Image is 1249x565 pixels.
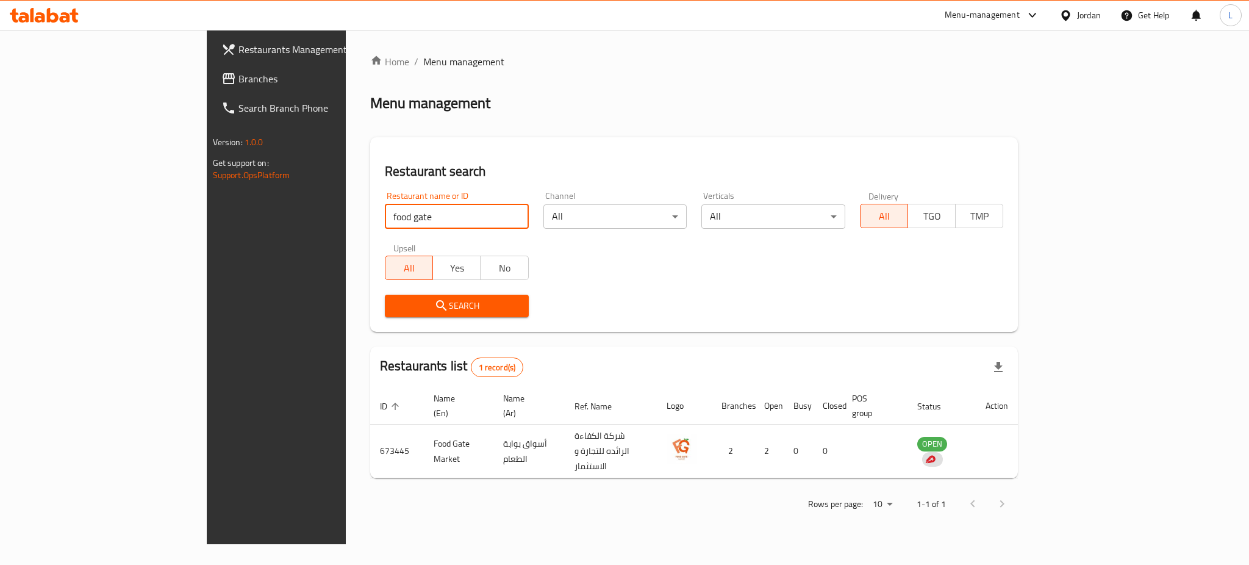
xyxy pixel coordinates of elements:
th: Logo [657,387,712,425]
nav: breadcrumb [370,54,1018,69]
span: Name (Ar) [503,391,550,420]
img: Food Gate Market [667,434,697,464]
span: All [390,259,428,277]
span: Menu management [423,54,504,69]
span: POS group [852,391,893,420]
td: أسواق بوابة الطعام [493,425,565,478]
span: Search [395,298,519,314]
td: 0 [784,425,813,478]
th: Busy [784,387,813,425]
th: Branches [712,387,754,425]
h2: Menu management [370,93,490,113]
td: 2 [712,425,754,478]
div: Jordan [1077,9,1101,22]
td: Food Gate Market [424,425,493,478]
span: Yes [438,259,476,277]
span: All [865,207,903,225]
a: Branches [212,64,415,93]
span: L [1228,9,1233,22]
span: Ref. Name [574,399,628,414]
p: Rows per page: [808,497,863,512]
span: Restaurants Management [238,42,406,57]
span: Search Branch Phone [238,101,406,115]
p: 1-1 of 1 [917,497,946,512]
input: Search for restaurant name or ID.. [385,204,529,229]
div: Rows per page: [868,495,897,514]
a: Search Branch Phone [212,93,415,123]
div: Export file [984,353,1013,382]
span: 1 record(s) [471,362,523,373]
span: ID [380,399,403,414]
span: OPEN [917,437,947,451]
button: All [385,256,433,280]
span: 1.0.0 [245,134,263,150]
span: Name (En) [434,391,479,420]
label: Upsell [393,243,416,252]
span: No [485,259,523,277]
span: Branches [238,71,406,86]
h2: Restaurants list [380,357,523,377]
button: TGO [907,204,956,228]
td: 2 [754,425,784,478]
button: No [480,256,528,280]
span: Get support on: [213,155,269,171]
button: All [860,204,908,228]
a: Restaurants Management [212,35,415,64]
div: Menu-management [945,8,1020,23]
th: Open [754,387,784,425]
td: شركة الكفاءة الرائده للتجارة و الاستثمار [565,425,657,478]
th: Action [976,387,1018,425]
button: Yes [432,256,481,280]
td: 0 [813,425,842,478]
div: All [701,204,845,229]
span: TGO [913,207,951,225]
h2: Restaurant search [385,162,1003,181]
th: Closed [813,387,842,425]
div: All [543,204,687,229]
button: TMP [955,204,1003,228]
span: Status [917,399,957,414]
span: Version: [213,134,243,150]
li: / [414,54,418,69]
table: enhanced table [370,387,1018,478]
div: Indicates that the vendor menu management has been moved to DH Catalog service [922,452,943,467]
img: delivery hero logo [925,454,936,465]
a: Support.OpsPlatform [213,167,290,183]
label: Delivery [868,192,899,200]
button: Search [385,295,529,317]
span: TMP [961,207,998,225]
